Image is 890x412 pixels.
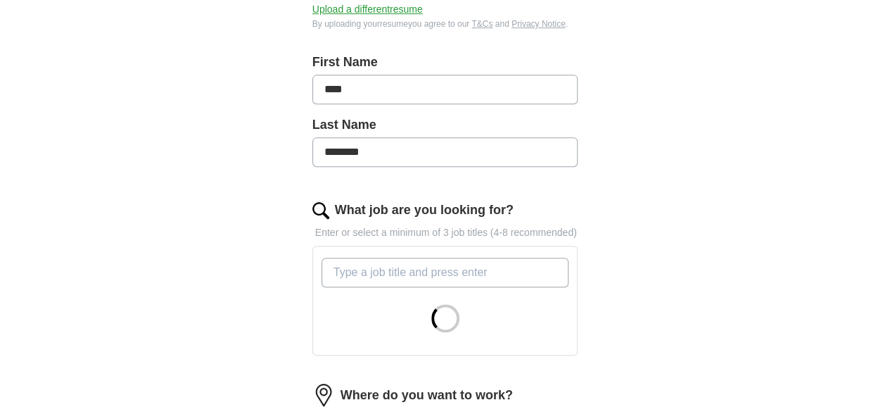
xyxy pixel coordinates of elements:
[312,2,423,17] button: Upload a differentresume
[341,386,513,405] label: Where do you want to work?
[312,202,329,219] img: search.png
[322,258,569,287] input: Type a job title and press enter
[312,18,578,30] div: By uploading your resume you agree to our and .
[312,384,335,406] img: location.png
[312,225,578,240] p: Enter or select a minimum of 3 job titles (4-8 recommended)
[312,116,578,135] label: Last Name
[471,19,492,29] a: T&Cs
[312,53,578,72] label: First Name
[335,201,514,220] label: What job are you looking for?
[511,19,566,29] a: Privacy Notice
